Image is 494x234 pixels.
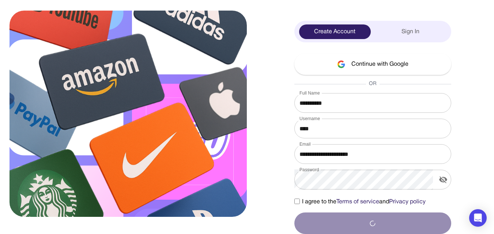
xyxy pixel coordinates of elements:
[299,141,311,147] label: Email
[366,80,380,88] span: OR
[337,60,346,68] img: google-logo.svg
[375,24,446,39] div: Sign In
[299,24,371,39] div: Create Account
[389,199,426,204] a: Privacy policy
[302,197,426,206] span: I agree to the and
[10,11,247,217] img: sign-up.svg
[294,53,451,75] button: Continue with Google
[299,115,320,122] label: Username
[299,90,320,96] label: Full Name
[436,172,450,187] button: hide the password
[469,209,487,227] div: Open Intercom Messenger
[294,199,300,204] input: I agree to theTerms of serviceandPrivacy policy
[336,199,379,204] a: Terms of service
[299,166,319,173] label: Password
